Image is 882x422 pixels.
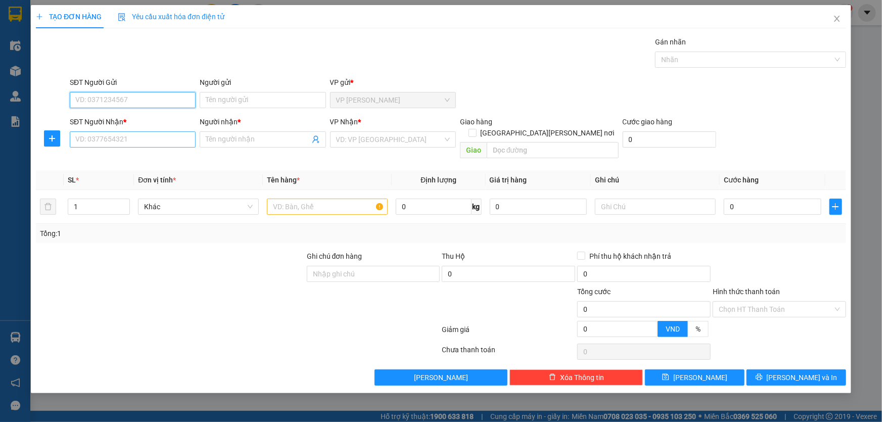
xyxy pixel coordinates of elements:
span: Thu Hộ [442,252,465,260]
label: Cước giao hàng [623,118,673,126]
span: plus [830,203,842,211]
label: Gán nhãn [655,38,686,46]
div: Tổng: 1 [40,228,341,239]
input: VD: Bàn, Ghế [267,199,388,215]
span: Yêu cầu xuất hóa đơn điện tử [118,13,224,21]
button: Close [823,5,851,33]
img: icon [118,13,126,21]
input: 0 [490,199,587,215]
div: Người gửi [200,77,326,88]
span: Tên hàng [267,176,300,184]
span: Phí thu hộ khách nhận trả [585,251,675,262]
input: Ghi chú đơn hàng [307,266,440,282]
span: VP Thanh Xuân [336,92,450,108]
div: VP gửi [330,77,456,88]
div: Người nhận [200,116,326,127]
span: Giá trị hàng [490,176,527,184]
span: Tổng cước [577,288,611,296]
span: Giao hàng [460,118,492,126]
button: plus [44,130,60,147]
div: Chưa thanh toán [441,344,577,362]
span: user-add [312,135,320,144]
span: delete [549,373,556,382]
span: Định lượng [421,176,456,184]
button: plus [829,199,842,215]
span: close [833,15,841,23]
span: [PERSON_NAME] và In [767,372,838,383]
span: save [662,373,669,382]
span: [GEOGRAPHIC_DATA][PERSON_NAME] nơi [477,127,619,138]
input: Ghi Chú [595,199,716,215]
span: [PERSON_NAME] [673,372,727,383]
span: Cước hàng [724,176,759,184]
span: % [695,325,701,333]
span: TẠO ĐƠN HÀNG [36,13,102,21]
span: Khác [144,199,253,214]
span: Đơn vị tính [138,176,176,184]
span: kg [472,199,482,215]
div: SĐT Người Gửi [70,77,196,88]
span: VP Nhận [330,118,358,126]
label: Hình thức thanh toán [713,288,780,296]
span: Giao [460,142,487,158]
span: plus [36,13,43,20]
button: printer[PERSON_NAME] và In [747,369,846,386]
span: printer [756,373,763,382]
span: VND [666,325,680,333]
div: SĐT Người Nhận [70,116,196,127]
span: plus [44,134,60,143]
div: Giảm giá [441,324,577,342]
th: Ghi chú [591,170,720,190]
span: Xóa Thông tin [560,372,604,383]
label: Ghi chú đơn hàng [307,252,362,260]
input: Dọc đường [487,142,619,158]
input: Cước giao hàng [623,131,716,148]
span: [PERSON_NAME] [414,372,468,383]
button: deleteXóa Thông tin [509,369,643,386]
button: delete [40,199,56,215]
button: save[PERSON_NAME] [645,369,745,386]
span: SL [68,176,76,184]
button: [PERSON_NAME] [375,369,508,386]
